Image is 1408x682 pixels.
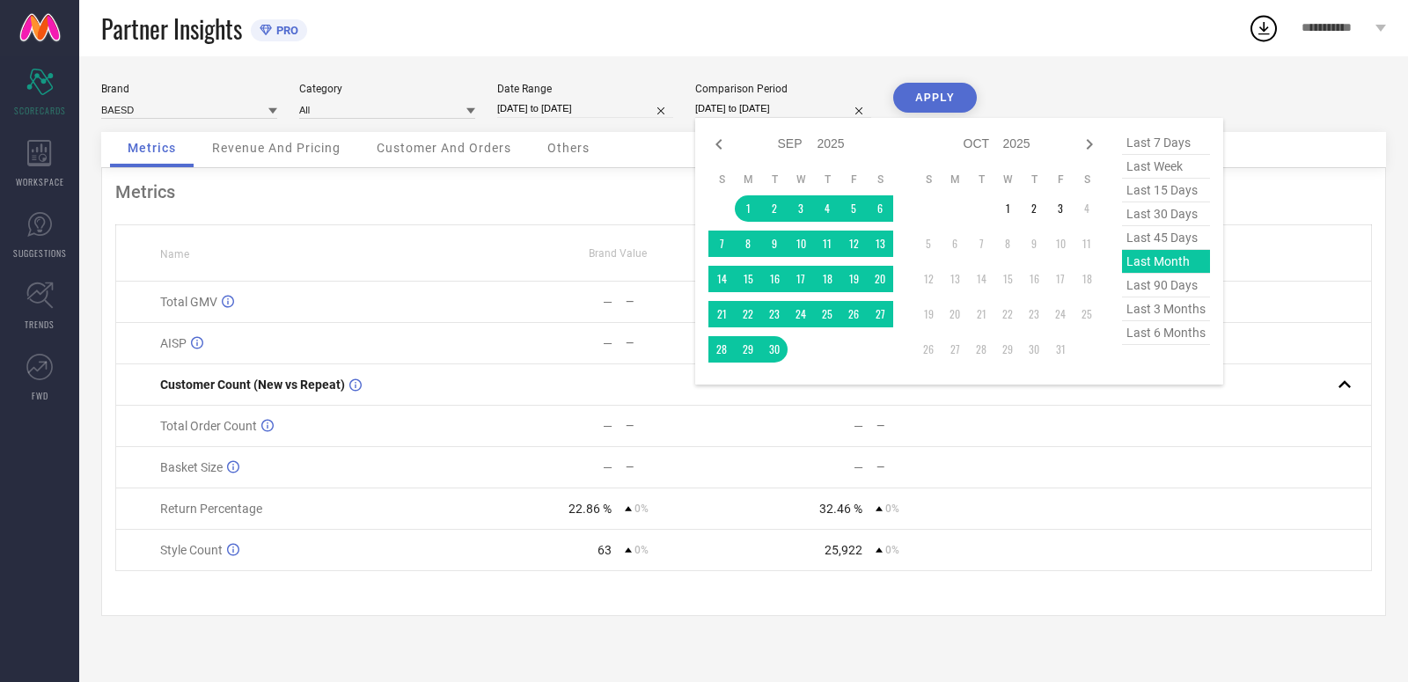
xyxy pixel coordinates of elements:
[1122,155,1210,179] span: last week
[867,301,893,327] td: Sat Sep 27 2025
[626,296,743,308] div: —
[160,502,262,516] span: Return Percentage
[160,460,223,474] span: Basket Size
[598,543,612,557] div: 63
[994,301,1021,327] td: Wed Oct 22 2025
[1074,301,1100,327] td: Sat Oct 25 2025
[603,460,612,474] div: —
[814,172,840,187] th: Thursday
[1122,297,1210,321] span: last 3 months
[840,231,867,257] td: Fri Sep 12 2025
[1122,321,1210,345] span: last 6 months
[942,172,968,187] th: Monday
[840,266,867,292] td: Fri Sep 19 2025
[1122,202,1210,226] span: last 30 days
[626,420,743,432] div: —
[885,502,899,515] span: 0%
[968,266,994,292] td: Tue Oct 14 2025
[788,266,814,292] td: Wed Sep 17 2025
[942,336,968,363] td: Mon Oct 27 2025
[1047,266,1074,292] td: Fri Oct 17 2025
[814,231,840,257] td: Thu Sep 11 2025
[708,301,735,327] td: Sun Sep 21 2025
[1074,172,1100,187] th: Saturday
[735,301,761,327] td: Mon Sep 22 2025
[867,266,893,292] td: Sat Sep 20 2025
[1021,266,1047,292] td: Thu Oct 16 2025
[160,336,187,350] span: AISP
[708,172,735,187] th: Sunday
[761,195,788,222] td: Tue Sep 02 2025
[603,419,612,433] div: —
[893,83,977,113] button: APPLY
[814,266,840,292] td: Thu Sep 18 2025
[994,195,1021,222] td: Wed Oct 01 2025
[626,337,743,349] div: —
[735,195,761,222] td: Mon Sep 01 2025
[634,544,649,556] span: 0%
[1074,266,1100,292] td: Sat Oct 18 2025
[13,246,67,260] span: SUGGESTIONS
[160,378,345,392] span: Customer Count (New vs Repeat)
[626,461,743,473] div: —
[160,295,217,309] span: Total GMV
[128,141,176,155] span: Metrics
[761,266,788,292] td: Tue Sep 16 2025
[968,231,994,257] td: Tue Oct 07 2025
[14,104,66,117] span: SCORECARDS
[547,141,590,155] span: Others
[1122,131,1210,155] span: last 7 days
[788,195,814,222] td: Wed Sep 03 2025
[814,195,840,222] td: Thu Sep 04 2025
[1021,195,1047,222] td: Thu Oct 02 2025
[1248,12,1280,44] div: Open download list
[212,141,341,155] span: Revenue And Pricing
[1122,179,1210,202] span: last 15 days
[708,134,730,155] div: Previous month
[1047,336,1074,363] td: Fri Oct 31 2025
[101,11,242,47] span: Partner Insights
[497,99,673,118] input: Select date range
[1074,231,1100,257] td: Sat Oct 11 2025
[854,460,863,474] div: —
[1079,134,1100,155] div: Next month
[1122,226,1210,250] span: last 45 days
[735,266,761,292] td: Mon Sep 15 2025
[32,389,48,402] span: FWD
[101,83,277,95] div: Brand
[788,301,814,327] td: Wed Sep 24 2025
[915,172,942,187] th: Sunday
[1047,172,1074,187] th: Friday
[695,83,871,95] div: Comparison Period
[1021,336,1047,363] td: Thu Oct 30 2025
[1047,301,1074,327] td: Fri Oct 24 2025
[867,172,893,187] th: Saturday
[1047,195,1074,222] td: Fri Oct 03 2025
[115,181,1372,202] div: Metrics
[915,231,942,257] td: Sun Oct 05 2025
[819,502,862,516] div: 32.46 %
[867,231,893,257] td: Sat Sep 13 2025
[603,336,612,350] div: —
[695,99,871,118] input: Select comparison period
[735,172,761,187] th: Monday
[915,336,942,363] td: Sun Oct 26 2025
[1047,231,1074,257] td: Fri Oct 10 2025
[299,83,475,95] div: Category
[885,544,899,556] span: 0%
[942,266,968,292] td: Mon Oct 13 2025
[994,231,1021,257] td: Wed Oct 08 2025
[915,266,942,292] td: Sun Oct 12 2025
[761,336,788,363] td: Tue Sep 30 2025
[840,301,867,327] td: Fri Sep 26 2025
[994,172,1021,187] th: Wednesday
[942,301,968,327] td: Mon Oct 20 2025
[761,301,788,327] td: Tue Sep 23 2025
[876,461,994,473] div: —
[915,301,942,327] td: Sun Oct 19 2025
[1021,301,1047,327] td: Thu Oct 23 2025
[825,543,862,557] div: 25,922
[867,195,893,222] td: Sat Sep 06 2025
[160,248,189,260] span: Name
[160,419,257,433] span: Total Order Count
